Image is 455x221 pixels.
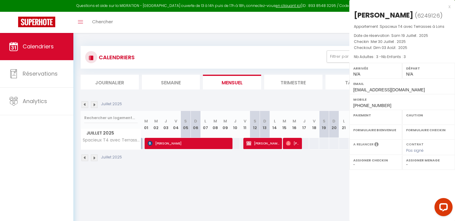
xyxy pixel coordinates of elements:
label: Départ [406,65,451,71]
label: Caution [406,112,451,118]
span: N/A [406,72,413,76]
span: Mer 30 Juillet . 2025 [371,39,406,44]
span: ( ) [415,11,443,20]
div: x [349,3,450,10]
label: Email [353,81,451,87]
label: Assigner Menage [406,157,451,163]
iframe: LiveChat chat widget [430,196,455,221]
label: Arrivée [353,65,398,71]
span: Pas signé [406,148,424,153]
label: Assigner Checkin [353,157,398,163]
span: Nb Enfants : 3 [381,54,406,59]
span: 6249126 [417,12,440,19]
label: Paiement [353,112,398,118]
p: Date de réservation : [354,33,450,39]
label: Formulaire Bienvenue [353,127,398,133]
i: Sélectionner OUI si vous souhaiter envoyer les séquences de messages post-checkout [374,142,379,148]
span: Nb Adultes : 3 - [354,54,406,59]
span: Spacieux T4 avec Terrasses à Lons [380,24,444,29]
span: [PHONE_NUMBER] [353,103,391,108]
p: Checkout : [354,45,450,51]
label: Formulaire Checkin [406,127,451,133]
span: [EMAIL_ADDRESS][DOMAIN_NAME] [353,87,425,92]
span: Sam 19 Juillet . 2025 [391,33,428,38]
p: Appartement : [354,24,450,30]
span: Dim 03 Août . 2025 [373,45,407,50]
p: Checkin : [354,39,450,45]
label: Contrat [406,142,424,146]
label: A relancer [353,142,373,147]
span: N/A [353,72,360,76]
div: [PERSON_NAME] [354,10,413,20]
label: Mobile [353,96,451,102]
